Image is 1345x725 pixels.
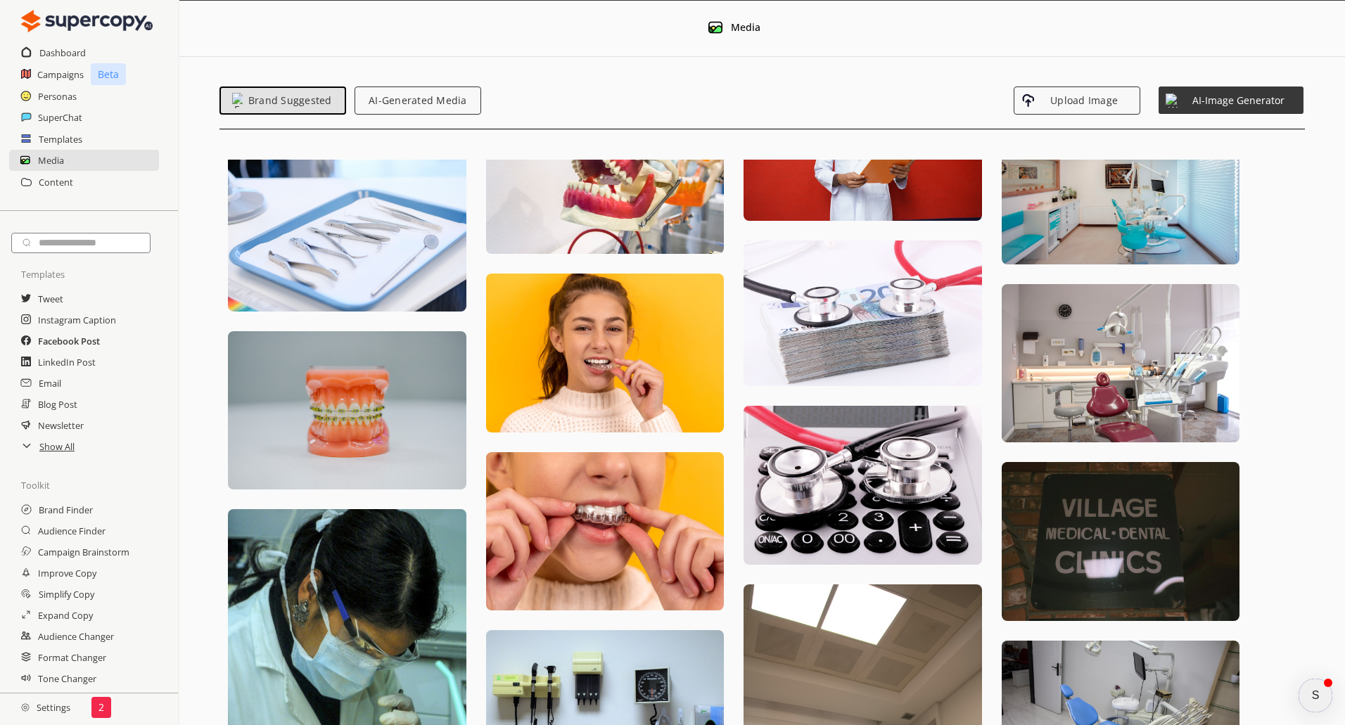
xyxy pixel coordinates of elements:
a: Content [39,172,73,193]
img: Upload Icon [1021,94,1035,108]
button: Weather Stars IconAI-Image Generator [1157,85,1305,115]
a: Facebook Post [38,331,100,352]
span: Upload Image [1035,95,1133,106]
button: Emoji IconBrand Suggested [219,86,346,115]
a: Blog Post [38,394,77,415]
a: Templates [39,129,82,150]
a: Dashboard [39,42,86,63]
img: Unsplash Image 11 [486,95,725,254]
a: Campaigns [37,64,84,85]
img: Unsplash Image 12 [486,274,725,432]
a: Format Changer [38,647,106,668]
span: AI-Generated Media [362,95,473,106]
button: Upload IconUpload Image [1014,86,1140,115]
a: SuperChat [38,107,82,128]
button: AI-Generated Media [355,86,481,115]
span: AI-Image Generator [1180,95,1296,106]
div: Media [731,22,760,33]
a: Newsletter [38,415,84,436]
a: Expand Copy [38,605,93,626]
a: Brand Finder [39,499,93,520]
img: Media Icon [708,20,722,34]
img: Unsplash Image 13 [486,452,725,611]
img: Close [21,7,153,35]
a: Media [38,150,64,171]
img: Emoji Icon [232,93,243,108]
p: Beta [91,63,126,85]
img: Weather Stars Icon [1166,94,1180,108]
img: Unsplash Image 5 [228,331,466,490]
a: Show All [39,436,75,457]
img: Close [21,703,30,712]
div: atlas-message-author-avatar [1299,679,1332,712]
img: Unsplash Image 27 [1002,108,1240,264]
a: Email [39,373,61,394]
a: Simplify Copy [39,584,94,605]
a: Improve Copy [38,563,96,584]
button: atlas-launcher [1299,679,1332,712]
a: Tweet [38,288,63,309]
a: Audience Changer [38,626,114,647]
a: LinkedIn Post [38,352,96,373]
img: Unsplash Image 29 [1002,462,1240,621]
a: Tone Changer [38,668,96,689]
span: Brand Suggested [243,95,338,106]
a: Instagram Caption [38,309,116,331]
img: Unsplash Image 4 [228,153,466,312]
img: Unsplash Image 21 [744,406,982,565]
img: Unsplash Image 20 [744,240,982,386]
p: 2 [98,702,104,713]
a: Personas [38,86,77,107]
a: Audience Finder [38,520,106,541]
a: Campaign Brainstorm [38,541,129,563]
img: Unsplash Image 28 [1002,284,1240,443]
